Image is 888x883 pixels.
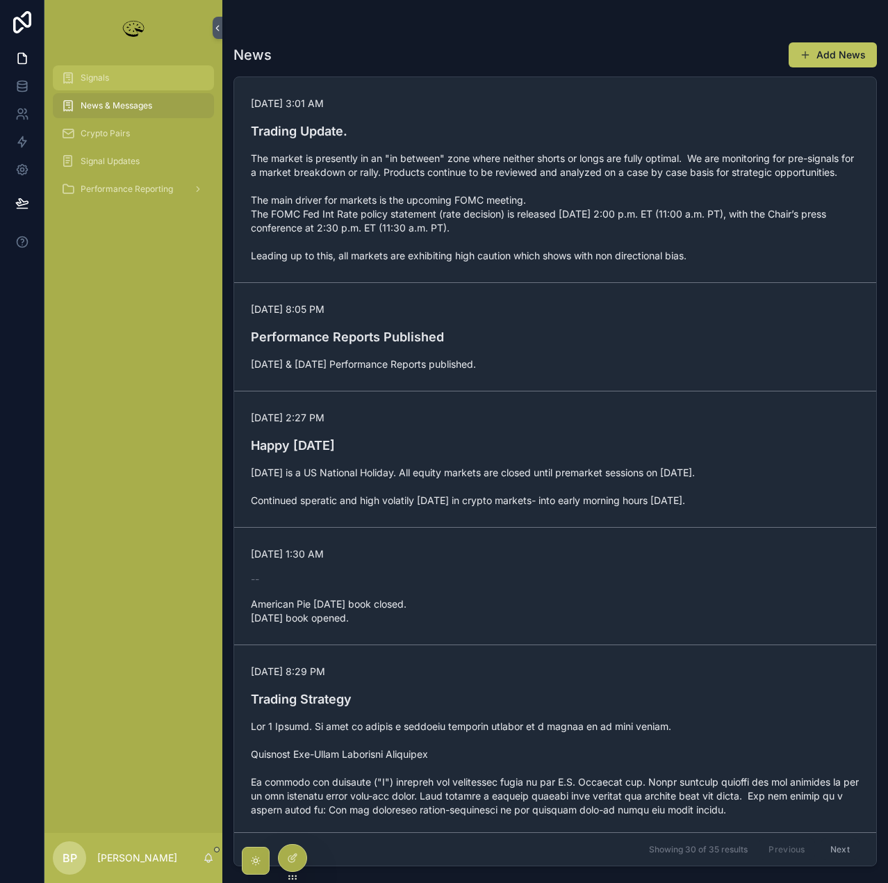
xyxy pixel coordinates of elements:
[81,156,140,167] span: Signal Updates
[81,184,173,195] span: Performance Reporting
[81,100,152,111] span: News & Messages
[53,149,214,174] a: Signal Updates
[53,93,214,118] a: News & Messages
[234,527,876,645] a: [DATE] 1:30 AM--American Pie [DATE] book closed. [DATE] book opened.
[251,357,860,371] span: [DATE] & [DATE] Performance Reports published.
[251,547,860,561] span: [DATE] 1:30 AM
[251,327,860,346] h4: Performance Reports Published
[251,665,860,679] span: [DATE] 8:29 PM
[251,690,860,708] h4: Trading Strategy
[649,844,748,855] span: Showing 30 of 35 results
[251,597,860,625] span: American Pie [DATE] book closed. [DATE] book opened.
[81,128,130,139] span: Crypto Pairs
[251,466,860,508] span: [DATE] is a US National Holiday. All equity markets are closed until premarket sessions on [DATE]...
[234,391,876,527] a: [DATE] 2:27 PMHappy [DATE][DATE] is a US National Holiday. All equity markets are closed until pr...
[53,65,214,90] a: Signals
[251,436,860,455] h4: Happy [DATE]
[821,839,860,860] button: Next
[251,122,860,140] h4: Trading Update.
[53,121,214,146] a: Crypto Pairs
[44,56,222,220] div: scrollable content
[789,42,877,67] button: Add News
[251,97,860,111] span: [DATE] 3:01 AM
[251,152,860,263] span: The market is presently in an "in between" zone where neither shorts or longs are fully optimal. ...
[97,851,177,865] p: [PERSON_NAME]
[233,45,272,65] h1: News
[251,411,860,425] span: [DATE] 2:27 PM
[53,177,214,202] a: Performance Reporting
[120,17,147,39] img: App logo
[234,77,876,282] a: [DATE] 3:01 AMTrading Update.The market is presently in an "in between" zone where neither shorts...
[63,850,77,866] span: BP
[251,302,860,316] span: [DATE] 8:05 PM
[81,72,109,83] span: Signals
[234,282,876,391] a: [DATE] 8:05 PMPerformance Reports Published[DATE] & [DATE] Performance Reports published.
[251,572,259,586] span: --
